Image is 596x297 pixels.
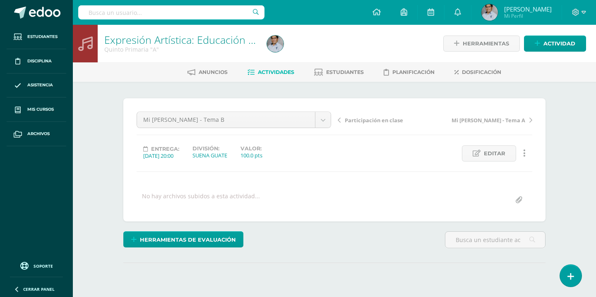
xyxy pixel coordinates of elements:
[484,146,505,161] span: Editar
[240,145,262,152] label: Valor:
[345,116,403,124] span: Participación en clase
[445,232,545,248] input: Busca un estudiante aquí...
[27,82,53,88] span: Asistencia
[7,74,66,98] a: Asistencia
[104,45,257,53] div: Quinto Primaria 'A'
[27,58,52,64] span: Disciplina
[504,12,552,19] span: Mi Perfil
[443,36,520,52] a: Herramientas
[123,231,243,247] a: Herramientas de evaluación
[187,66,228,79] a: Anuncios
[78,5,264,19] input: Busca un usuario...
[27,131,50,137] span: Archivos
[143,112,309,128] span: Mi [PERSON_NAME] - Tema B
[326,69,364,75] span: Estudiantes
[240,152,262,159] div: 100.0 pts
[199,69,228,75] span: Anuncios
[104,34,257,45] h1: Expresión Artística: Educación Musical
[258,69,294,75] span: Actividades
[338,116,435,124] a: Participación en clase
[34,263,53,269] span: Soporte
[384,66,435,79] a: Planificación
[7,49,66,74] a: Disciplina
[10,260,63,271] a: Soporte
[7,122,66,146] a: Archivos
[192,152,227,159] div: SUENA GUATE
[524,36,586,52] a: Actividad
[392,69,435,75] span: Planificación
[452,116,525,124] span: Mi [PERSON_NAME] - Tema A
[7,97,66,122] a: Mis cursos
[267,36,284,52] img: edf14e01bdf5edef23c3d5be4ca601bb.png
[137,112,331,128] a: Mi [PERSON_NAME] - Tema B
[140,232,236,247] span: Herramientas de evaluación
[454,66,501,79] a: Dosificación
[104,33,284,47] a: Expresión Artística: Educación Musical
[7,25,66,49] a: Estudiantes
[504,5,552,13] span: [PERSON_NAME]
[143,152,179,159] div: [DATE] 20:00
[463,36,509,51] span: Herramientas
[435,116,532,124] a: Mi [PERSON_NAME] - Tema A
[142,192,260,208] div: No hay archivos subidos a esta actividad...
[27,33,58,40] span: Estudiantes
[192,145,227,152] label: División:
[27,106,54,113] span: Mis cursos
[23,286,55,292] span: Cerrar panel
[151,146,179,152] span: Entrega:
[314,66,364,79] a: Estudiantes
[462,69,501,75] span: Dosificación
[543,36,575,51] span: Actividad
[248,66,294,79] a: Actividades
[481,4,498,21] img: edf14e01bdf5edef23c3d5be4ca601bb.png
